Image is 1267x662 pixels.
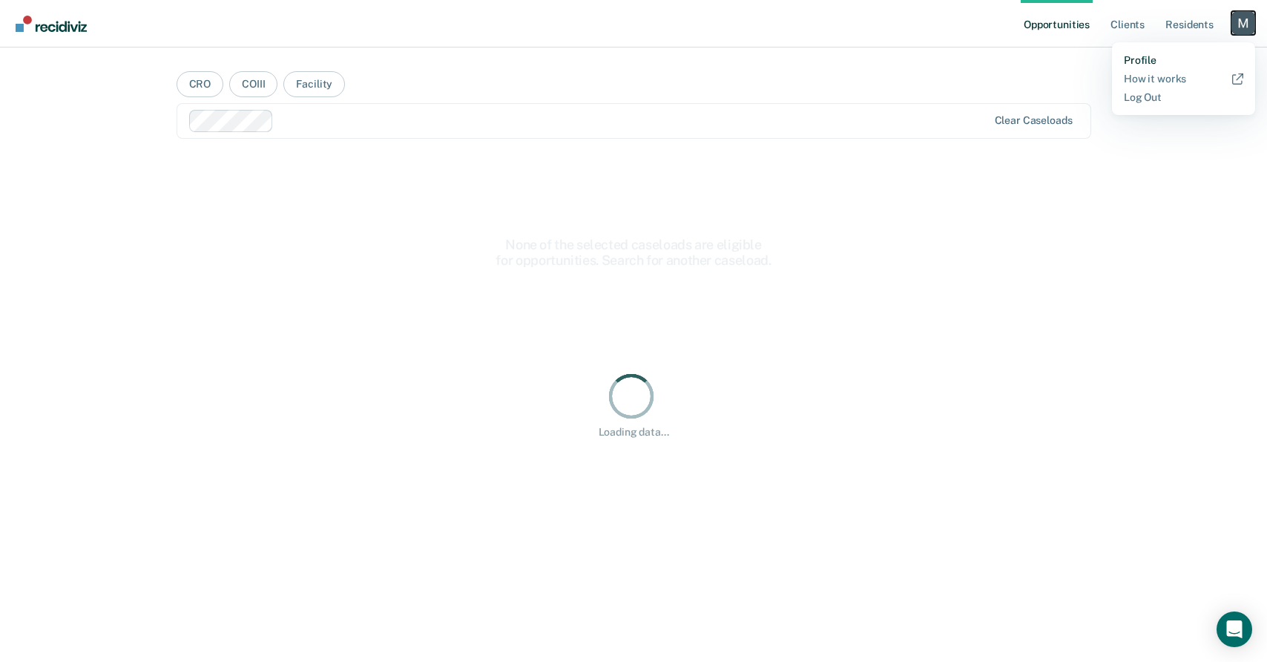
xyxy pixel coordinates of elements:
button: COIII [229,71,277,97]
img: Recidiviz [16,16,87,32]
button: CRO [177,71,224,97]
div: Open Intercom Messenger [1217,612,1252,647]
div: Clear caseloads [995,114,1073,127]
button: Profile dropdown button [1231,11,1255,35]
button: Facility [283,71,345,97]
a: Profile [1124,54,1243,67]
a: Log Out [1124,91,1243,104]
div: Loading data... [599,426,669,439]
a: How it works [1124,73,1243,85]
